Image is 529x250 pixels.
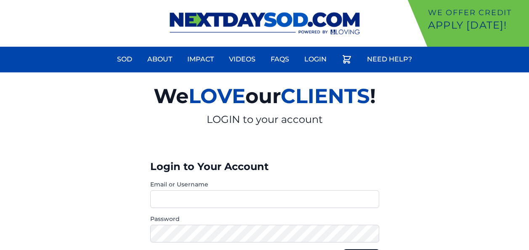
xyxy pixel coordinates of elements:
h2: We our ! [56,79,473,113]
h3: Login to Your Account [150,160,379,173]
span: CLIENTS [281,84,370,108]
span: LOVE [189,84,245,108]
a: Impact [182,49,219,69]
label: Password [150,215,379,223]
a: Need Help? [362,49,417,69]
a: FAQs [266,49,294,69]
p: LOGIN to your account [56,113,473,126]
a: Videos [224,49,261,69]
p: We offer Credit [428,7,526,19]
a: Sod [112,49,137,69]
label: Email or Username [150,180,379,189]
a: About [142,49,177,69]
a: Login [299,49,332,69]
p: Apply [DATE]! [428,19,526,32]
